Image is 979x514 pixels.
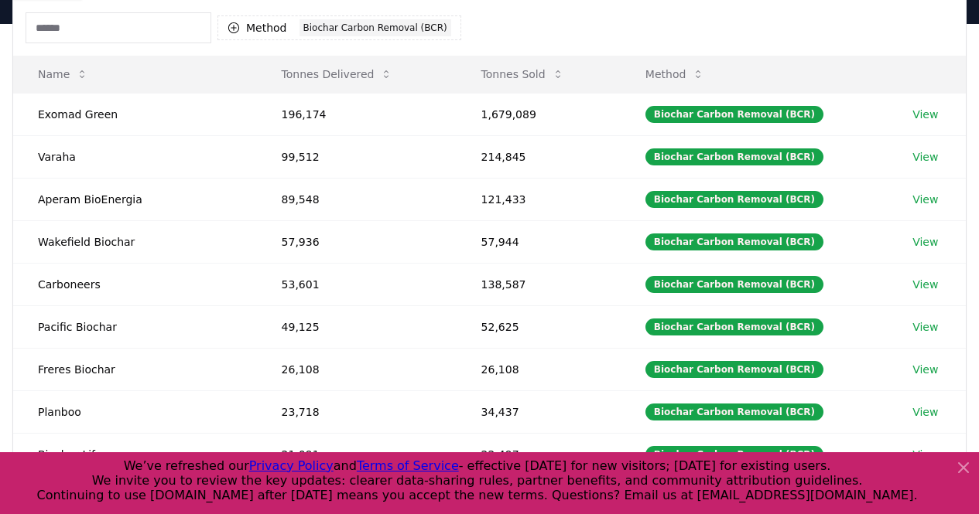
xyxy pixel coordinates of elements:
div: Biochar Carbon Removal (BCR) [645,191,823,208]
button: Name [26,59,101,90]
td: 99,512 [257,135,457,178]
td: 22,497 [457,433,621,475]
td: Wakefield Biochar [13,220,257,263]
td: Exomad Green [13,93,257,135]
a: View [912,362,938,377]
td: 57,944 [457,220,621,263]
a: View [912,447,938,462]
td: 52,625 [457,305,621,348]
td: 1,679,089 [457,93,621,135]
td: 57,936 [257,220,457,263]
a: View [912,277,938,292]
td: Pacific Biochar [13,305,257,348]
td: 21,091 [257,433,457,475]
div: Biochar Carbon Removal (BCR) [645,446,823,463]
a: View [912,319,938,335]
button: MethodBiochar Carbon Removal (BCR) [217,15,461,40]
div: Biochar Carbon Removal (BCR) [645,148,823,165]
button: Method [633,59,717,90]
div: Biochar Carbon Removal (BCR) [645,106,823,123]
div: Biochar Carbon Removal (BCR) [300,19,451,36]
a: View [912,107,938,122]
div: Biochar Carbon Removal (BCR) [645,276,823,293]
td: 23,718 [257,390,457,433]
td: Varaha [13,135,257,178]
div: Biochar Carbon Removal (BCR) [645,361,823,378]
td: Biochar Life [13,433,257,475]
a: View [912,192,938,207]
td: Freres Biochar [13,348,257,390]
div: Biochar Carbon Removal (BCR) [645,403,823,420]
td: 26,108 [257,348,457,390]
td: 138,587 [457,263,621,305]
button: Tonnes Delivered [269,59,406,90]
td: 34,437 [457,390,621,433]
td: 49,125 [257,305,457,348]
td: Aperam BioEnergia [13,178,257,220]
td: 214,845 [457,135,621,178]
a: View [912,149,938,165]
div: Biochar Carbon Removal (BCR) [645,233,823,250]
td: 196,174 [257,93,457,135]
div: Biochar Carbon Removal (BCR) [645,318,823,335]
td: Carboneers [13,263,257,305]
button: Tonnes Sold [469,59,577,90]
td: 89,548 [257,178,457,220]
td: 121,433 [457,178,621,220]
td: Planboo [13,390,257,433]
a: View [912,404,938,420]
td: 53,601 [257,263,457,305]
td: 26,108 [457,348,621,390]
a: View [912,234,938,250]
